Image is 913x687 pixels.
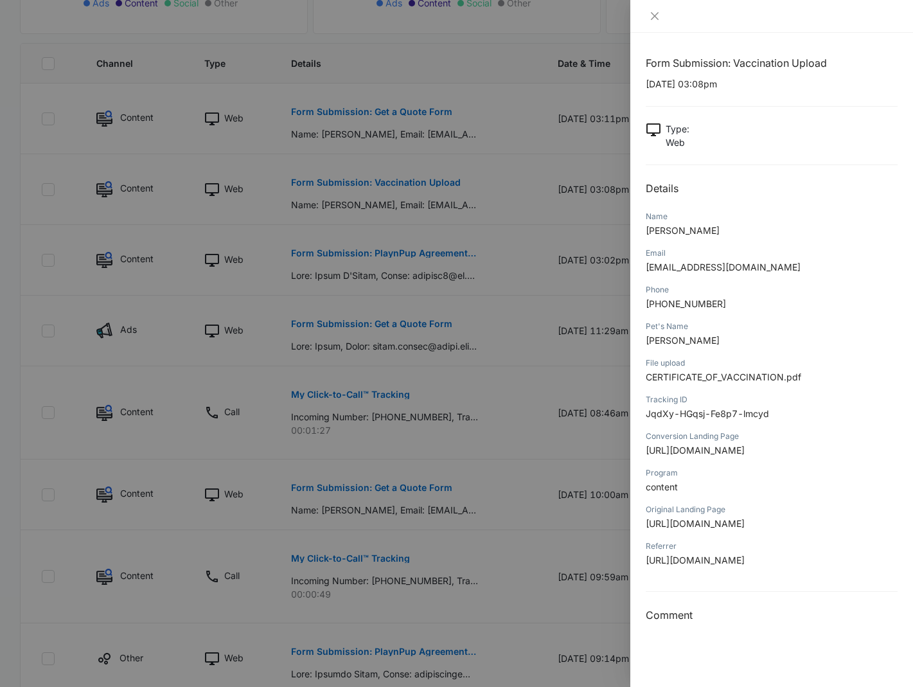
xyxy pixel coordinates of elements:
[646,445,745,456] span: [URL][DOMAIN_NAME]
[646,321,898,332] div: Pet's Name
[646,262,801,272] span: [EMAIL_ADDRESS][DOMAIN_NAME]
[646,607,898,623] h3: Comment
[646,518,745,529] span: [URL][DOMAIN_NAME]
[646,211,898,222] div: Name
[646,55,898,71] h1: Form Submission: Vaccination Upload
[646,10,664,22] button: Close
[646,284,898,296] div: Phone
[646,247,898,259] div: Email
[646,298,726,309] span: [PHONE_NUMBER]
[646,357,898,369] div: File upload
[666,136,689,149] p: Web
[646,394,898,406] div: Tracking ID
[646,371,801,382] span: CERTIFICATE_OF_VACCINATION.pdf
[646,481,678,492] span: content
[646,431,898,442] div: Conversion Landing Page
[646,555,745,566] span: [URL][DOMAIN_NAME]
[646,77,898,91] p: [DATE] 03:08pm
[646,181,898,196] h2: Details
[646,408,769,419] span: JqdXy-HGqsj-Fe8p7-lmcyd
[666,122,689,136] p: Type :
[646,540,898,552] div: Referrer
[646,504,898,515] div: Original Landing Page
[650,11,660,21] span: close
[646,335,720,346] span: [PERSON_NAME]
[646,225,720,236] span: [PERSON_NAME]
[646,467,898,479] div: Program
